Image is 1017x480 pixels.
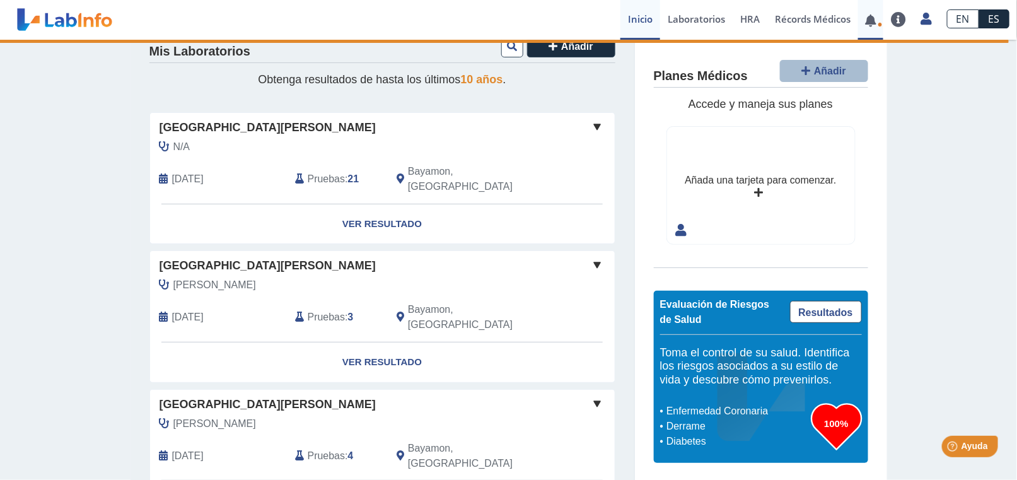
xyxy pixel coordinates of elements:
span: 2023-12-26 [172,310,204,325]
iframe: Help widget launcher [905,431,1003,466]
span: Bayamon, PR [408,164,547,194]
span: Bayamon, PR [408,441,547,471]
span: Añadir [814,66,846,76]
span: Quinones Vazquez, Maricarmen [173,278,256,293]
h3: 100% [811,416,862,431]
a: ES [979,9,1009,28]
span: Pruebas [308,310,345,325]
a: Ver Resultado [150,204,615,244]
span: [GEOGRAPHIC_DATA][PERSON_NAME] [160,119,376,136]
span: 10 años [461,73,503,86]
span: HRA [740,13,760,25]
span: 2025-09-22 [172,172,204,187]
span: [GEOGRAPHIC_DATA][PERSON_NAME] [160,396,376,413]
span: [GEOGRAPHIC_DATA][PERSON_NAME] [160,257,376,274]
li: Diabetes [663,434,811,449]
h5: Toma el control de su salud. Identifica los riesgos asociados a su estilo de vida y descubre cómo... [660,346,862,387]
span: Pruebas [308,448,345,464]
span: Obtenga resultados de hasta los últimos . [258,73,506,86]
li: Derrame [663,419,811,434]
a: Resultados [790,301,862,323]
b: 4 [348,450,354,461]
span: Quinones Vazquez, Maricarmen [173,416,256,431]
span: 2023-03-15 [172,448,204,464]
div: Añada una tarjeta para comenzar. [685,173,836,188]
span: Evaluación de Riesgos de Salud [660,299,770,325]
h4: Mis Laboratorios [149,44,250,59]
span: N/A [173,139,190,155]
div: : [286,302,387,332]
span: Añadir [561,41,593,52]
span: Accede y maneja sus planes [689,98,833,110]
b: 21 [348,173,359,184]
span: Pruebas [308,172,345,187]
h4: Planes Médicos [654,69,748,84]
a: Ver Resultado [150,342,615,382]
button: Añadir [780,60,868,82]
a: EN [947,9,979,28]
div: : [286,441,387,471]
div: : [286,164,387,194]
li: Enfermedad Coronaria [663,404,811,419]
b: 3 [348,312,354,322]
span: Bayamon, PR [408,302,547,332]
button: Añadir [527,35,615,57]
